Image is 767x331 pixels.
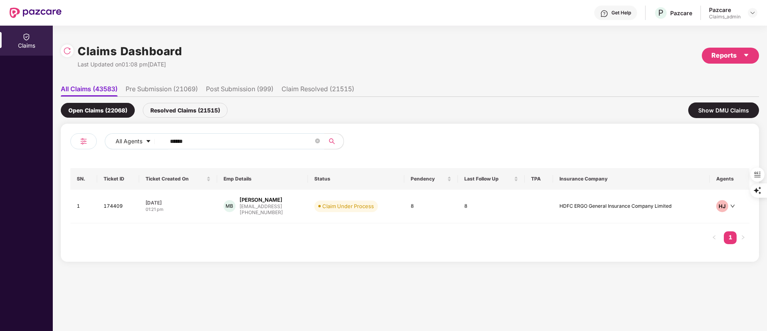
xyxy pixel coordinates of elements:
span: Ticket Created On [146,176,205,182]
img: svg+xml;base64,PHN2ZyBpZD0iRHJvcGRvd24tMzJ4MzIiIHhtbG5zPSJodHRwOi8vd3d3LnczLm9yZy8yMDAwL3N2ZyIgd2... [749,10,756,16]
td: 8 [458,190,525,223]
button: right [737,231,749,244]
span: down [730,204,735,209]
div: HJ [716,200,728,212]
img: svg+xml;base64,PHN2ZyB4bWxucz0iaHR0cDovL3d3dy53My5vcmcvMjAwMC9zdmciIHdpZHRoPSIyNCIgaGVpZ2h0PSIyNC... [79,136,88,146]
span: All Agents [116,137,142,146]
li: All Claims (43583) [61,85,118,96]
a: 1 [724,231,737,243]
div: MB [224,200,236,212]
th: Last Follow Up [458,168,525,190]
div: Claims_admin [709,14,741,20]
button: All Agentscaret-down [105,133,168,149]
th: Agents [710,168,749,190]
span: left [712,235,717,240]
span: right [741,235,745,240]
div: Pazcare [670,9,692,17]
li: Next Page [737,231,749,244]
div: [PHONE_NUMBER] [240,209,283,217]
th: Emp Details [217,168,308,190]
div: Open Claims (22068) [61,103,135,118]
div: Claim Under Process [322,202,374,210]
span: caret-down [743,52,749,58]
li: 1 [724,231,737,244]
div: [EMAIL_ADDRESS] [240,204,283,209]
th: Insurance Company [553,168,710,190]
li: Claim Resolved (21515) [282,85,354,96]
div: Last Updated on 01:08 pm[DATE] [78,60,182,69]
div: Pazcare [709,6,741,14]
span: Pendency [411,176,445,182]
span: search [324,138,340,144]
div: 01:21 pm [146,206,211,213]
img: svg+xml;base64,PHN2ZyBpZD0iQ2xhaW0iIHhtbG5zPSJodHRwOi8vd3d3LnczLm9yZy8yMDAwL3N2ZyIgd2lkdGg9IjIwIi... [22,33,30,41]
div: Reports [711,50,749,60]
span: P [658,8,663,18]
span: Last Follow Up [464,176,512,182]
img: New Pazcare Logo [10,8,62,18]
div: Get Help [611,10,631,16]
th: Status [308,168,404,190]
span: caret-down [146,138,151,145]
div: [PERSON_NAME] [240,196,282,204]
img: svg+xml;base64,PHN2ZyBpZD0iUmVsb2FkLTMyeDMyIiB4bWxucz0iaHR0cDovL3d3dy53My5vcmcvMjAwMC9zdmciIHdpZH... [63,47,71,55]
td: HDFC ERGO General Insurance Company Limited [553,190,710,223]
li: Pre Submission (21069) [126,85,198,96]
td: 1 [70,190,97,223]
th: Pendency [404,168,458,190]
div: [DATE] [146,199,211,206]
td: 174409 [97,190,140,223]
td: 8 [404,190,458,223]
button: search [324,133,344,149]
li: Previous Page [708,231,721,244]
h1: Claims Dashboard [78,42,182,60]
div: Resolved Claims (21515) [143,103,228,118]
img: svg+xml;base64,PHN2ZyBpZD0iSGVscC0zMngzMiIgeG1sbnM9Imh0dHA6Ly93d3cudzMub3JnLzIwMDAvc3ZnIiB3aWR0aD... [600,10,608,18]
th: Ticket Created On [139,168,217,190]
li: Post Submission (999) [206,85,274,96]
th: Ticket ID [97,168,140,190]
span: close-circle [315,138,320,145]
button: left [708,231,721,244]
th: TPA [525,168,553,190]
span: close-circle [315,138,320,143]
th: SN. [70,168,97,190]
div: Show DMU Claims [688,102,759,118]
